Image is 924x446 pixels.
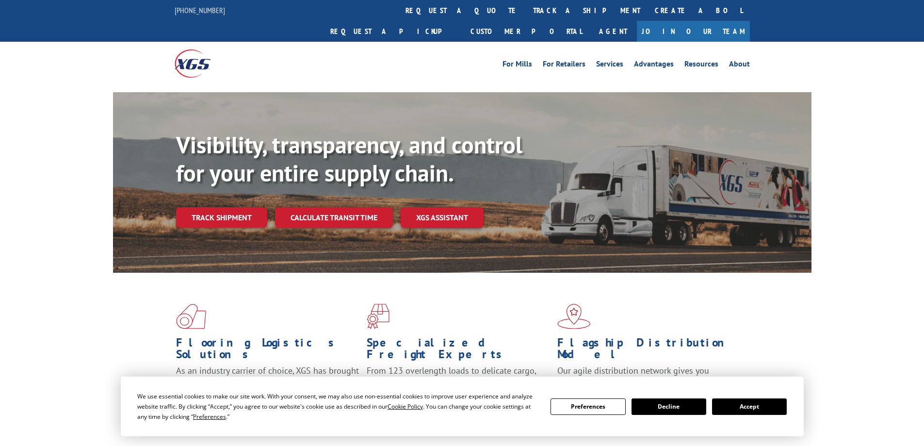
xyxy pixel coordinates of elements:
[729,60,750,71] a: About
[543,60,585,71] a: For Retailers
[275,207,393,228] a: Calculate transit time
[176,304,206,329] img: xgs-icon-total-supply-chain-intelligence-red
[121,377,804,436] div: Cookie Consent Prompt
[388,402,423,411] span: Cookie Policy
[557,337,741,365] h1: Flagship Distribution Model
[637,21,750,42] a: Join Our Team
[176,207,267,228] a: Track shipment
[684,60,718,71] a: Resources
[176,365,359,399] span: As an industry carrier of choice, XGS has brought innovation and dedication to flooring logistics...
[551,398,625,415] button: Preferences
[596,60,623,71] a: Services
[463,21,589,42] a: Customer Portal
[503,60,532,71] a: For Mills
[193,413,226,421] span: Preferences
[323,21,463,42] a: Request a pickup
[557,365,736,388] span: Our agile distribution network gives you nationwide inventory management on demand.
[589,21,637,42] a: Agent
[634,60,674,71] a: Advantages
[367,337,550,365] h1: Specialized Freight Experts
[632,398,706,415] button: Decline
[712,398,787,415] button: Accept
[367,304,389,329] img: xgs-icon-focused-on-flooring-red
[176,130,522,188] b: Visibility, transparency, and control for your entire supply chain.
[367,365,550,408] p: From 123 overlength loads to delicate cargo, our experienced staff knows the best way to move you...
[175,5,225,15] a: [PHONE_NUMBER]
[137,391,539,422] div: We use essential cookies to make our site work. With your consent, we may also use non-essential ...
[557,304,591,329] img: xgs-icon-flagship-distribution-model-red
[401,207,484,228] a: XGS ASSISTANT
[176,337,359,365] h1: Flooring Logistics Solutions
